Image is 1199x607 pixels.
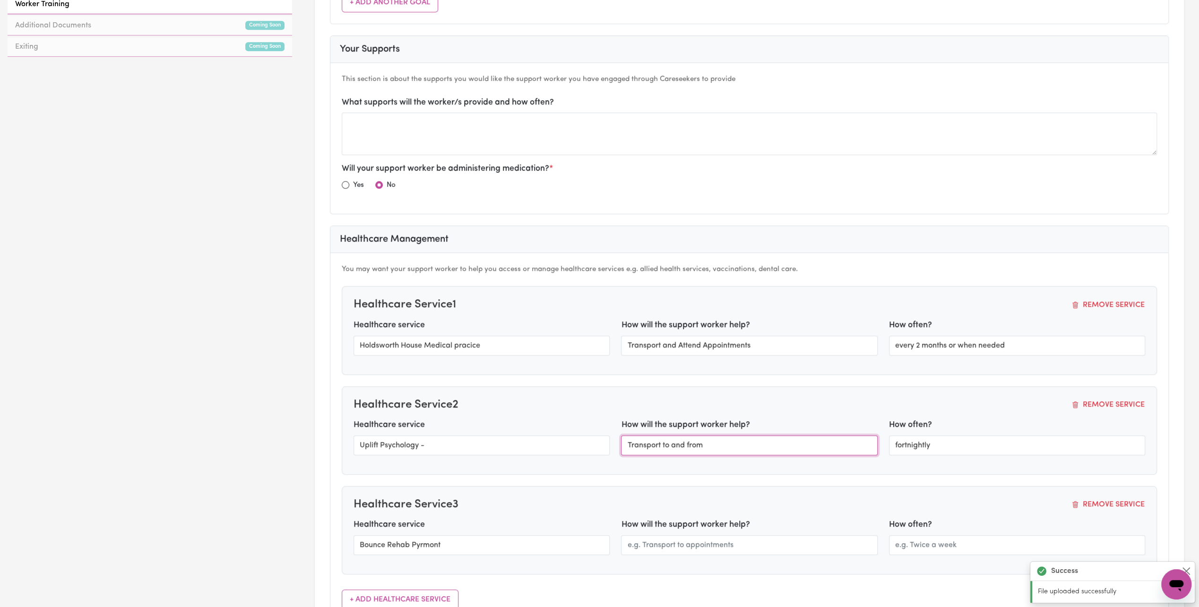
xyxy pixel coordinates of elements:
span: Exiting [15,41,38,52]
p: This section is about the supports you would like the support worker you have engaged through Car... [342,74,1157,85]
small: Coming Soon [245,21,285,30]
input: e.g. Physio appointments [354,535,610,555]
p: You may want your support worker to help you access or manage healthcare services e.g. allied hea... [342,264,1157,275]
input: e.g. Transport to appointments [621,336,877,356]
h3: Healthcare Management [340,234,1159,245]
a: Additional DocumentsComing Soon [8,16,292,35]
span: Additional Documents [15,20,91,31]
input: e.g. Physio appointments [354,336,610,356]
input: e.g. Transport to appointments [621,535,877,555]
iframe: Button to launch messaging window [1161,569,1191,599]
small: Coming Soon [245,42,285,51]
label: Will your support worker be administering medication? [342,163,553,175]
input: e.g. Transport to appointments [621,435,877,455]
label: How often? [889,319,932,331]
input: e.g. Twice a week [889,435,1145,455]
button: Close [1181,565,1192,577]
button: Remove Service [1071,498,1145,511]
label: How often? [889,519,932,531]
label: Healthcare service [354,419,425,431]
input: e.g. Twice a week [889,535,1145,555]
h3: Your Supports [340,43,1159,55]
a: ExitingComing Soon [8,37,292,57]
label: Healthcare service [354,519,425,531]
h4: Healthcare Service 1 [354,298,456,312]
h4: Healthcare Service 3 [354,498,458,512]
label: Healthcare service [354,319,425,331]
label: No [387,180,396,191]
label: What supports will the worker/s provide and how often? [342,96,554,109]
button: Remove Service [1071,299,1145,311]
h4: Healthcare Service 2 [354,398,458,412]
label: Yes [353,180,364,191]
input: e.g. Twice a week [889,336,1145,356]
label: How will the support worker help? [621,319,750,331]
label: How often? [889,419,932,431]
strong: Success [1051,565,1078,577]
p: File uploaded successfully [1038,587,1189,597]
label: How will the support worker help? [621,419,750,431]
label: How will the support worker help? [621,519,750,531]
button: Remove Service [1071,399,1145,411]
input: e.g. Physio appointments [354,435,610,455]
